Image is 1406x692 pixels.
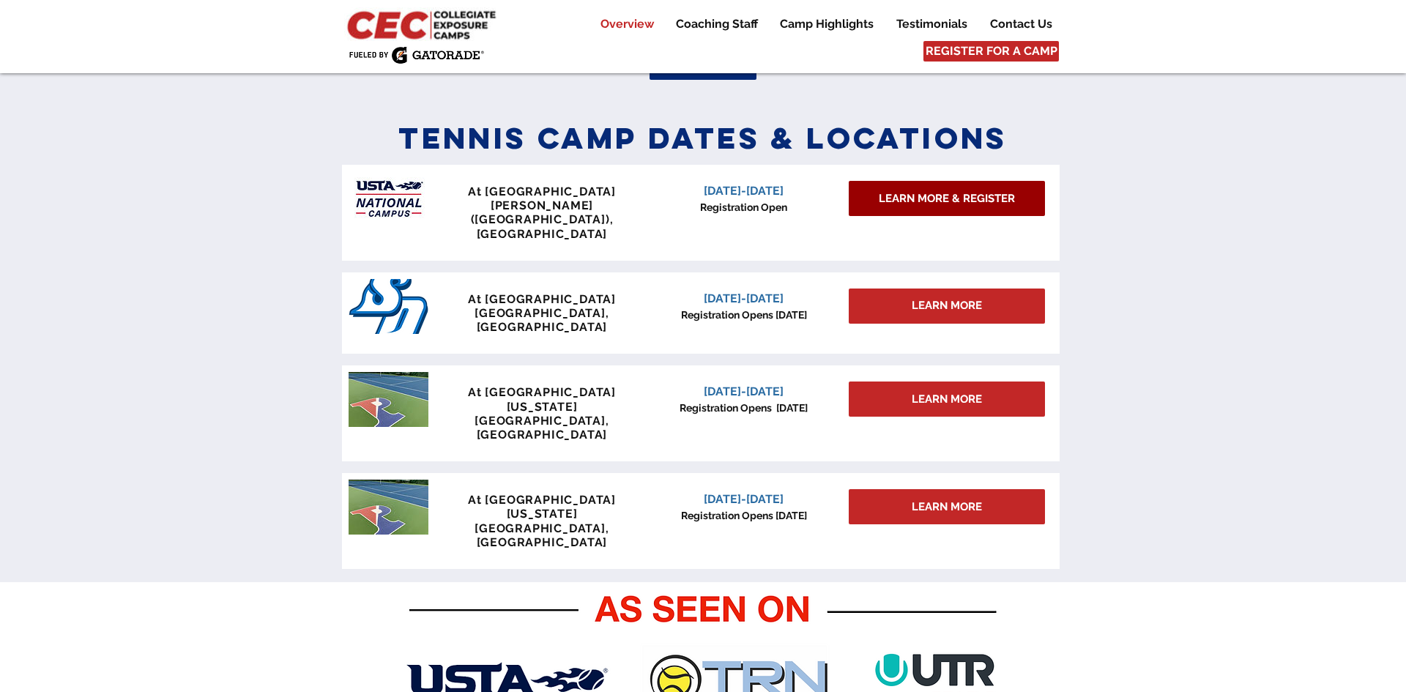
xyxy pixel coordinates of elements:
a: Contact Us [979,15,1063,33]
a: LEARN MORE [849,489,1045,524]
span: [GEOGRAPHIC_DATA], [GEOGRAPHIC_DATA] [475,521,609,549]
span: Registration Opens [DATE] [681,309,807,321]
span: At [GEOGRAPHIC_DATA][US_STATE] [468,493,616,521]
img: CEC Logo Primary_edited.jpg [344,7,502,41]
img: Fueled by Gatorade.png [349,46,484,64]
span: Registration Open [700,201,787,213]
p: Overview [593,15,661,33]
p: Coaching Staff [669,15,765,33]
img: San_Diego_Toreros_logo.png [349,279,428,334]
p: Testimonials [889,15,975,33]
p: Camp Highlights [773,15,881,33]
span: Tennis Camp Dates & Locations [398,119,1008,157]
img: penn tennis courts with logo.jpeg [349,372,428,427]
span: [GEOGRAPHIC_DATA], [GEOGRAPHIC_DATA] [475,306,609,334]
a: Coaching Staff [665,15,768,33]
span: LEARN MORE [912,298,982,313]
span: [DATE]-[DATE] [704,384,784,398]
span: At [GEOGRAPHIC_DATA][US_STATE] [468,385,616,413]
img: penn tennis courts with logo.jpeg [349,480,428,535]
span: [DATE]-[DATE] [704,291,784,305]
a: REGISTER FOR A CAMP [923,41,1059,62]
span: At [GEOGRAPHIC_DATA] [468,292,616,306]
p: Contact Us [983,15,1060,33]
div: LEARN MORE [849,289,1045,324]
span: [DATE]-[DATE] [704,492,784,506]
span: [PERSON_NAME] ([GEOGRAPHIC_DATA]), [GEOGRAPHIC_DATA] [471,198,614,240]
span: Registration Opens [DATE] [680,402,808,414]
a: LEARN MORE [849,382,1045,417]
a: Overview [589,15,664,33]
span: LEARN MORE [912,499,982,515]
span: At [GEOGRAPHIC_DATA] [468,185,616,198]
span: [GEOGRAPHIC_DATA], [GEOGRAPHIC_DATA] [475,414,609,442]
a: LEARN MORE & REGISTER [849,181,1045,216]
span: LEARN MORE [912,392,982,407]
span: [DATE]-[DATE] [704,184,784,198]
span: REGISTER FOR A CAMP [926,43,1057,59]
nav: Site [579,15,1063,33]
a: Testimonials [885,15,978,33]
img: USTA Campus image_edited.jpg [349,171,428,226]
a: Camp Highlights [769,15,885,33]
span: Registration Opens [DATE] [681,510,807,521]
span: LEARN MORE & REGISTER [879,191,1015,207]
